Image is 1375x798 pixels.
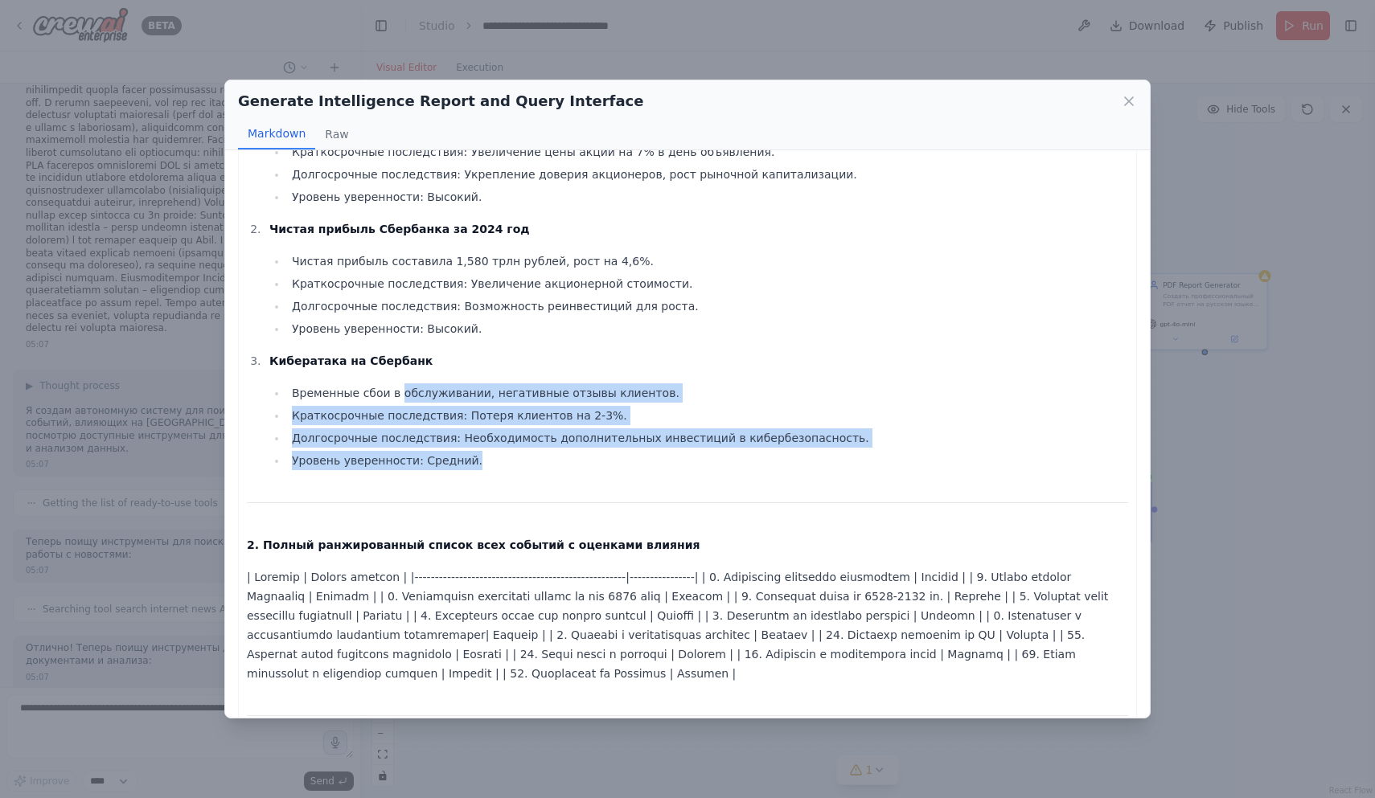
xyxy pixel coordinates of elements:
button: Markdown [238,119,315,149]
li: Уровень уверенности: Высокий. [287,187,1128,207]
strong: Чистая прибыль Сбербанка за 2024 год [269,223,530,235]
button: Raw [315,119,358,149]
li: Уровень уверенности: Высокий. [287,319,1128,338]
strong: Кибератака на Сбербанк [269,354,433,367]
strong: 2. Полный ранжированный список всех событий с оценками влияния [247,538,700,551]
li: Долгосрочные последствия: Возможность реинвестиций для роста. [287,297,1128,316]
li: Краткосрочные последствия: Увеличение акционерной стоимости. [287,274,1128,293]
p: | Loremip | Dolors ametcon | |----------------------------------------------------|--------------... [247,567,1128,683]
li: Долгосрочные последствия: Укрепление доверия акционеров, рост рыночной капитализации. [287,165,1128,184]
li: Долгосрочные последствия: Необходимость дополнительных инвестиций в кибербезопасность. [287,428,1128,448]
li: Уровень уверенности: Средний. [287,451,1128,470]
h2: Generate Intelligence Report and Query Interface [238,90,643,113]
li: Чистая прибыль составила 1,580 трлн рублей, рост на 4,6%. [287,252,1128,271]
li: Временные сбои в обслуживании, негативные отзывы клиентов. [287,383,1128,403]
li: Краткосрочные последствия: Увеличение цены акций на 7% в день объявления. [287,142,1128,162]
li: Краткосрочные последствия: Потеря клиентов на 2-3%. [287,406,1128,425]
